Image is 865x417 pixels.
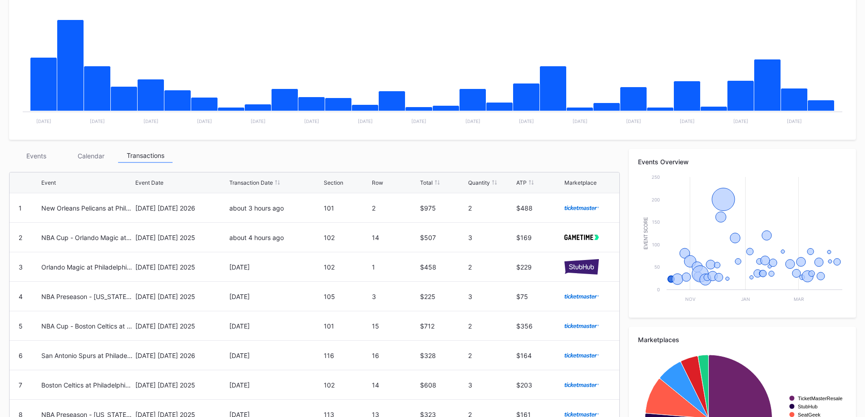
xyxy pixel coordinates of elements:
[564,206,599,210] img: ticketmaster.svg
[638,158,847,166] div: Events Overview
[229,204,321,212] div: about 3 hours ago
[468,381,514,389] div: 3
[41,293,133,300] div: NBA Preseason - [US_STATE] Timberwolves at Philadelphia 76ers
[41,179,56,186] div: Event
[324,352,370,359] div: 116
[468,263,514,271] div: 2
[420,293,466,300] div: $225
[324,204,370,212] div: 101
[519,118,534,124] text: [DATE]
[229,381,321,389] div: [DATE]
[516,204,562,212] div: $488
[372,322,418,330] div: 15
[564,294,599,299] img: ticketmaster.svg
[741,296,750,302] text: Jan
[564,259,599,275] img: stubHub.svg
[685,296,696,302] text: Nov
[468,204,514,212] div: 2
[19,322,23,330] div: 5
[19,263,23,271] div: 3
[372,293,418,300] div: 3
[372,179,383,186] div: Row
[564,235,599,240] img: gametime.svg
[798,404,818,409] text: StubHub
[516,234,562,241] div: $169
[135,293,227,300] div: [DATE] [DATE] 2025
[41,352,133,359] div: San Antonio Spurs at Philadelphia 76ers
[798,396,842,401] text: TicketMasterResale
[564,179,597,186] div: Marketplace
[465,118,480,124] text: [DATE]
[652,242,660,247] text: 100
[229,322,321,330] div: [DATE]
[657,287,660,292] text: 0
[468,234,514,241] div: 3
[794,296,804,302] text: Mar
[468,293,514,300] div: 3
[358,118,373,124] text: [DATE]
[420,234,466,241] div: $507
[654,264,660,270] text: 50
[41,263,133,271] div: Orlando Magic at Philadelphia 76ers
[652,197,660,202] text: 200
[135,204,227,212] div: [DATE] [DATE] 2026
[135,352,227,359] div: [DATE] [DATE] 2026
[41,234,133,241] div: NBA Cup - Orlando Magic at Philadelphia 76ers
[564,412,599,417] img: ticketmaster.svg
[372,263,418,271] div: 1
[324,179,343,186] div: Section
[19,293,23,300] div: 4
[420,179,433,186] div: Total
[638,336,847,343] div: Marketplaces
[516,179,527,186] div: ATP
[638,172,847,309] svg: Chart title
[564,353,599,358] img: ticketmaster.svg
[564,383,599,387] img: ticketmaster.svg
[372,204,418,212] div: 2
[516,293,562,300] div: $75
[135,179,163,186] div: Event Date
[229,263,321,271] div: [DATE]
[229,234,321,241] div: about 4 hours ago
[135,381,227,389] div: [DATE] [DATE] 2025
[229,179,273,186] div: Transaction Date
[135,263,227,271] div: [DATE] [DATE] 2025
[36,118,51,124] text: [DATE]
[564,324,599,328] img: ticketmaster.svg
[19,204,22,212] div: 1
[251,118,266,124] text: [DATE]
[229,352,321,359] div: [DATE]
[733,118,748,124] text: [DATE]
[197,118,212,124] text: [DATE]
[468,179,490,186] div: Quantity
[680,118,695,124] text: [DATE]
[64,149,118,163] div: Calendar
[516,381,562,389] div: $203
[643,217,648,250] text: Event Score
[324,322,370,330] div: 101
[573,118,588,124] text: [DATE]
[652,219,660,225] text: 150
[19,381,22,389] div: 7
[372,352,418,359] div: 16
[41,381,133,389] div: Boston Celtics at Philadelphia 76ers
[516,352,562,359] div: $164
[135,322,227,330] div: [DATE] [DATE] 2025
[324,263,370,271] div: 102
[516,263,562,271] div: $229
[19,352,23,359] div: 6
[324,381,370,389] div: 102
[229,293,321,300] div: [DATE]
[420,381,466,389] div: $608
[41,204,133,212] div: New Orleans Pelicans at Philadelphia 76ers
[143,118,158,124] text: [DATE]
[372,234,418,241] div: 14
[787,118,802,124] text: [DATE]
[420,263,466,271] div: $458
[468,352,514,359] div: 2
[19,234,22,241] div: 2
[118,149,173,163] div: Transactions
[420,352,466,359] div: $328
[135,234,227,241] div: [DATE] [DATE] 2025
[304,118,319,124] text: [DATE]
